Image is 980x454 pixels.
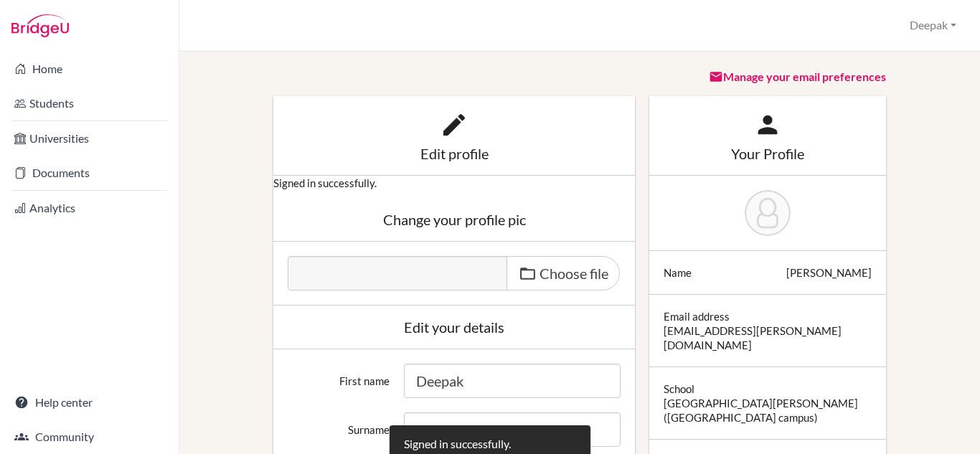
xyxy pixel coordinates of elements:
button: Deepak [903,12,963,39]
a: Documents [3,159,176,187]
p: Signed in successfully. [273,176,635,190]
label: Surname [281,412,396,437]
div: Signed in successfully. [404,436,511,453]
a: Analytics [3,194,176,222]
a: Help center [3,388,176,417]
div: Edit your details [288,320,621,334]
div: School [664,382,694,396]
label: First name [281,364,396,388]
div: Your Profile [664,146,871,161]
div: Edit profile [288,146,621,161]
a: Universities [3,124,176,153]
div: [EMAIL_ADDRESS][PERSON_NAME][DOMAIN_NAME] [664,323,871,352]
span: Choose file [540,265,608,282]
img: Deepak Upreti [745,190,791,236]
a: Community [3,422,176,451]
a: Home [3,55,176,83]
div: [GEOGRAPHIC_DATA][PERSON_NAME] ([GEOGRAPHIC_DATA] campus) [664,396,871,425]
a: Students [3,89,176,118]
div: [PERSON_NAME] [786,265,872,280]
div: Name [664,265,692,280]
img: Bridge-U [11,14,69,37]
a: Manage your email preferences [709,70,886,83]
div: Change your profile pic [288,212,621,227]
div: Email address [664,309,730,323]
